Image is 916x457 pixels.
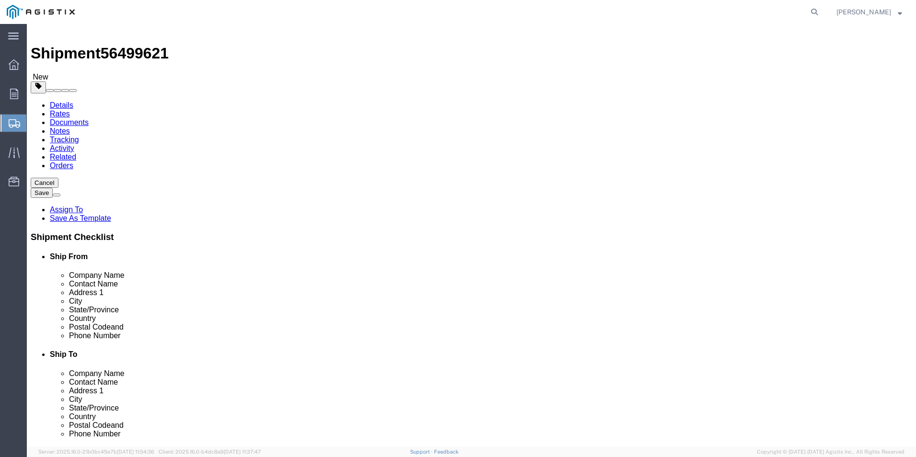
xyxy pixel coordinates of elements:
[224,449,261,455] span: [DATE] 11:37:47
[410,449,434,455] a: Support
[117,449,154,455] span: [DATE] 11:54:36
[7,5,75,19] img: logo
[434,449,458,455] a: Feedback
[159,449,261,455] span: Client: 2025.16.0-b4dc8a9
[757,448,905,456] span: Copyright © [DATE]-[DATE] Agistix Inc., All Rights Reserved
[836,6,903,18] button: [PERSON_NAME]
[38,449,154,455] span: Server: 2025.16.0-21b0bc45e7b
[836,7,891,17] span: Javier G
[27,24,916,447] iframe: FS Legacy Container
